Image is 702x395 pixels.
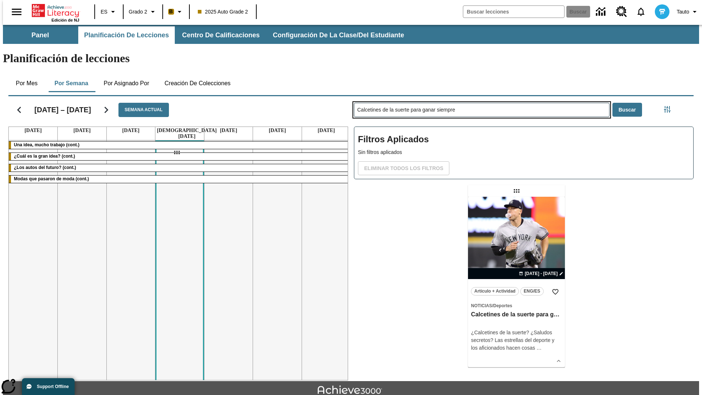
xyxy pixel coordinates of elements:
button: Por semana [49,75,94,92]
div: Calendario [3,93,348,380]
span: Support Offline [37,384,69,389]
a: 1 de octubre de 2025 [121,127,141,134]
button: Grado: Grado 2, Elige un grado [126,5,160,18]
span: 2025 Auto Grade 2 [198,8,248,16]
span: Artículo + Actividad [474,287,516,295]
span: Noticias [471,303,492,308]
button: ENG/ES [520,287,544,296]
h2: Filtros Aplicados [358,131,690,148]
span: ¿Cuál es la gran idea? (cont.) [14,154,75,159]
span: Una idea, mucho trabajo (cont.) [14,142,79,147]
button: Perfil/Configuración [674,5,702,18]
h1: Planificación de lecciones [3,52,699,65]
h3: Calcetines de la suerte para ganar siempre [471,311,562,319]
span: Deportes [493,303,512,308]
button: Seguir [97,101,116,119]
div: Lección arrastrable: Calcetines de la suerte para ganar siempre [511,185,522,197]
button: Por asignado por [98,75,155,92]
a: 5 de octubre de 2025 [316,127,336,134]
button: Centro de calificaciones [176,26,265,44]
button: Escoja un nuevo avatar [650,2,674,21]
a: 30 de septiembre de 2025 [72,127,92,134]
button: Planificación de lecciones [78,26,175,44]
div: Modas que pasaron de moda (cont.) [9,176,351,183]
button: Lenguaje: ES, Selecciona un idioma [97,5,121,18]
div: Filtros Aplicados [354,127,694,179]
span: ENG/ES [524,287,540,295]
button: Configuración de la clase/del estudiante [267,26,410,44]
span: Grado 2 [129,8,147,16]
span: Edición de NJ [52,18,79,22]
a: Centro de información [592,2,612,22]
a: Notificaciones [631,2,650,21]
span: Modas que pasaron de moda (cont.) [14,176,89,181]
span: Configuración de la clase/del estudiante [273,31,404,39]
a: 4 de octubre de 2025 [267,127,287,134]
button: 18 sept - 18 sept Elegir fechas [517,270,565,277]
span: Panel [31,31,49,39]
a: 2 de octubre de 2025 [155,127,218,140]
a: 3 de octubre de 2025 [218,127,238,134]
div: Una idea, mucho trabajo (cont.) [9,142,351,149]
button: Menú lateral de filtros [660,102,675,117]
button: Artículo + Actividad [471,287,519,296]
div: Subbarra de navegación [3,25,699,44]
a: 29 de septiembre de 2025 [23,127,43,134]
input: Buscar lecciones [354,103,609,117]
div: ¿Cuál es la gran idea? (cont.) [9,153,351,160]
button: Buscar [612,103,642,117]
img: avatar image [655,4,669,19]
span: ¿Los autos del futuro? (cont.) [14,165,76,170]
h2: [DATE] – [DATE] [34,105,91,114]
button: Ver más [553,355,564,366]
a: Portada [32,3,79,18]
button: Abrir el menú lateral [6,1,27,23]
input: Buscar campo [463,6,564,18]
div: ¿Los autos del futuro? (cont.) [9,164,351,172]
button: Support Offline [22,378,75,395]
span: Centro de calificaciones [182,31,260,39]
div: Subbarra de navegación [3,26,411,44]
button: Añadir a mis Favoritas [549,285,562,298]
button: Creación de colecciones [159,75,237,92]
span: B [169,7,173,16]
span: [DATE] - [DATE] [525,270,558,277]
button: Regresar [10,101,29,119]
div: lesson details [468,197,565,367]
button: Por mes [8,75,45,92]
span: Tauto [677,8,689,16]
span: Planificación de lecciones [84,31,169,39]
button: Boost El color de la clase es anaranjado claro. Cambiar el color de la clase. [165,5,187,18]
div: Portada [32,3,79,22]
span: Tema: Noticias/Deportes [471,302,562,309]
button: Semana actual [118,103,169,117]
span: … [536,345,541,351]
span: ES [101,8,107,16]
p: Sin filtros aplicados [358,148,690,156]
a: Centro de recursos, Se abrirá en una pestaña nueva. [612,2,631,22]
button: Panel [4,26,77,44]
div: Buscar [348,93,694,380]
span: / [492,303,493,308]
div: ¿Calcetines de la suerte? ¿Saludos secretos? Las estrellas del deporte y los aficionados hacen cosas [471,329,562,352]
